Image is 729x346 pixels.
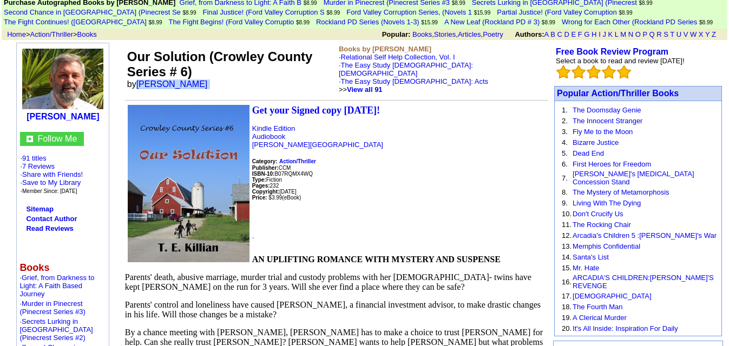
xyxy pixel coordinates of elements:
[562,117,568,125] font: 2.
[573,264,599,272] a: Mr. Hate
[382,30,411,38] b: Popular:
[339,53,488,94] font: ·
[573,188,669,196] a: The Mystery of Metamorphosis
[7,30,26,38] a: Home
[252,171,275,177] b: ISBN-10:
[587,65,601,79] img: bigemptystars.png
[202,7,324,16] a: Final Justice! (Ford Valley Corruption S
[619,10,632,16] span: $8.99
[562,128,568,136] font: 3.
[341,53,455,61] a: Relational Self Help Collection, Vol. I
[562,149,568,157] font: 5.
[339,61,473,77] a: The Easy Study [DEMOGRAPHIC_DATA]: [DEMOGRAPHIC_DATA]
[670,30,674,38] a: T
[578,30,582,38] a: F
[347,85,383,94] a: View all 91
[497,8,617,16] font: Partial Justice! (Ford Valley Corruption
[22,178,81,187] a: Save to My Library
[573,149,604,157] a: Dead End
[252,212,523,223] iframe: fb:like Facebook Social Plugin
[562,160,568,168] font: 6.
[252,171,313,177] font: B07RQMX4WQ
[562,292,572,300] font: 17.
[27,136,33,142] img: gc.jpg
[22,188,77,194] font: Member Since: [DATE]
[252,195,267,201] b: Price:
[316,17,419,26] a: Rockland PD Series (Novels 1-3)
[677,30,681,38] a: U
[562,188,568,196] font: 8.
[617,65,631,79] img: bigemptystars.png
[252,158,278,164] b: Category:
[169,18,294,26] font: The Fight Begins! (Ford Valley Corruptio
[339,45,431,53] b: Books by [PERSON_NAME]
[602,30,606,38] a: J
[573,199,641,207] a: Living With The Dying
[562,138,568,147] font: 4.
[699,30,704,38] a: X
[19,262,49,273] b: Books
[19,317,93,342] font: ·
[602,65,616,79] img: bigemptystars.png
[684,30,688,38] a: V
[573,324,678,332] a: It's All Inside: Inspiration For Daily
[252,141,383,149] a: [PERSON_NAME][GEOGRAPHIC_DATA]
[125,300,541,319] span: Parents' control and loneliness have caused [PERSON_NAME], a financial investment advisor, to mak...
[584,30,589,38] a: G
[573,292,651,300] a: [DEMOGRAPHIC_DATA]
[656,30,661,38] a: R
[22,162,55,170] a: 7 Reviews
[664,30,668,38] a: S
[252,183,279,189] font: 232
[562,303,572,311] font: 18.
[562,17,697,26] a: Wrong for Each Other (Rockland PD Series
[252,189,280,195] font: Copyright:
[20,154,83,195] font: · ·
[573,303,623,311] a: The Fourth Man
[22,170,83,178] a: Share with Friends!
[444,18,540,26] font: A New Leaf (Rockland PD # 3)
[628,30,633,38] a: N
[252,255,501,264] b: AN UPLIFTING ROMANCE WITH MYSTERY AND SUSPENSE
[136,79,208,89] a: [PERSON_NAME]
[474,10,491,16] span: $15.99
[279,157,316,165] a: Action/Thriller
[26,205,54,213] a: Sitemap
[252,183,270,189] b: Pages:
[26,215,77,223] a: Contact Author
[182,10,196,16] span: $8.99
[635,30,641,38] a: O
[562,231,572,239] font: 12.
[252,165,291,171] font: CCM
[562,278,572,286] font: 16.
[544,30,549,38] a: A
[562,242,572,250] font: 13.
[562,210,572,218] font: 10.
[573,242,640,250] a: Memphis Confidential
[30,30,73,38] a: Action/Thriller
[19,342,20,343] img: shim.gif
[341,77,489,85] a: The Easy Study [DEMOGRAPHIC_DATA]: Acts
[3,30,97,38] font: > >
[4,18,147,26] font: The Fight Continues! ([GEOGRAPHIC_DATA]
[599,30,601,38] a: I
[316,18,419,26] font: Rockland PD Series (Novels 1-3)
[279,158,316,164] b: Action/Thriller
[556,57,685,65] font: Select a book to read and review [DATE]!
[573,160,651,168] a: First Heroes for Freedom
[562,18,697,26] font: Wrong for Each Other (Rockland PD Series
[252,105,380,116] b: Get your Signed copy [DATE]!
[326,10,340,16] span: $8.99
[279,189,296,195] font: [DATE]
[573,253,609,261] a: Santa's List
[19,300,85,316] a: Murder in Pinecrest (Pinecrest Series #3)
[550,30,555,38] a: B
[699,19,713,25] span: $8.99
[339,77,488,94] font: ·
[22,154,47,162] a: 91 titles
[562,199,568,207] font: 9.
[434,30,456,38] a: Stories
[608,30,613,38] a: K
[252,177,282,183] font: Fiction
